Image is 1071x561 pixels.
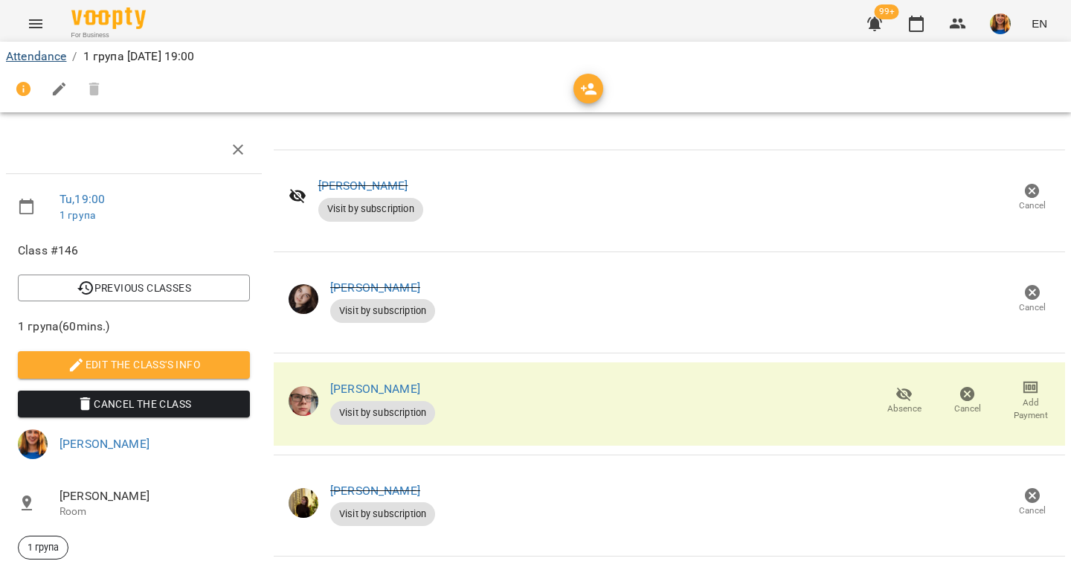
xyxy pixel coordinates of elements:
span: Cancel [954,403,981,415]
img: b4d7cd0daa02108abc39198297b06400.jpg [289,488,318,518]
a: 1 група [59,209,95,221]
button: Cancel [1003,278,1062,320]
span: EN [1032,16,1047,31]
button: Cancel [1003,482,1062,524]
a: [PERSON_NAME] [318,179,408,193]
span: Class #146 [18,242,250,260]
span: Cancel [1019,301,1046,314]
a: [PERSON_NAME] [330,382,420,396]
li: / [72,48,77,65]
button: Menu [18,6,54,42]
span: Previous Classes [30,279,238,297]
img: 056bdcd3e461b81c27eab591543cc1f7.png [289,284,318,314]
span: Cancel the class [30,395,238,413]
div: 1 група [18,536,68,560]
a: [PERSON_NAME] [330,484,420,498]
button: EN [1026,10,1053,37]
img: b1ea3388c9514e5cb911538999297c2c.png [289,386,318,416]
span: Cancel [1019,199,1046,212]
span: Visit by subscription [330,304,435,318]
img: 0c2b26133b8a38b5e2c6b0c6c994da61.JPG [18,429,48,459]
span: Visit by subscription [318,202,423,216]
span: For Business [71,31,146,40]
button: Edit the class's Info [18,351,250,378]
img: Voopty Logo [71,7,146,29]
nav: breadcrumb [6,48,1065,65]
button: Cancel the class [18,391,250,417]
button: Add Payment [999,380,1062,422]
button: Absence [872,380,936,422]
span: 1 група ( 60 mins. ) [18,318,250,336]
span: 99+ [875,4,899,19]
img: 0c2b26133b8a38b5e2c6b0c6c994da61.JPG [990,13,1011,34]
a: [PERSON_NAME] [59,437,149,451]
span: Visit by subscription [330,507,435,521]
button: Previous Classes [18,275,250,301]
span: Absence [887,403,922,415]
a: Attendance [6,49,66,63]
button: Cancel [936,380,999,422]
a: Tu , 19:00 [59,192,105,206]
p: Room [59,504,250,519]
span: [PERSON_NAME] [59,487,250,505]
span: Edit the class's Info [30,356,238,374]
button: Cancel [1003,177,1062,219]
span: Add Payment [1008,397,1053,422]
span: Visit by subscription [330,406,435,420]
span: Cancel [1019,504,1046,517]
p: 1 група [DATE] 19:00 [83,48,195,65]
a: [PERSON_NAME] [330,280,420,295]
span: 1 група [19,541,68,554]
